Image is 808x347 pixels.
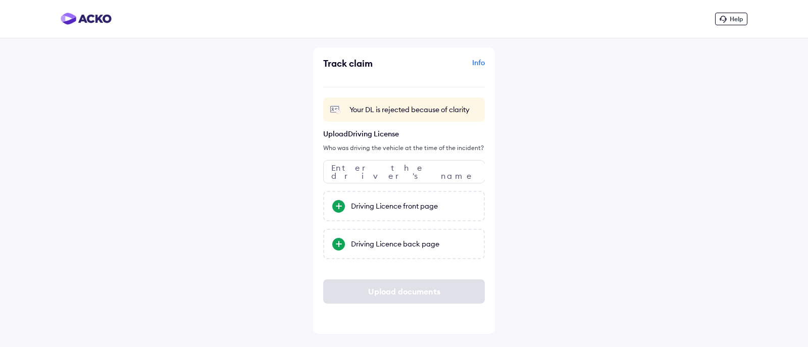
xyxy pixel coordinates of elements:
[730,15,743,23] span: Help
[323,58,401,69] div: Track claim
[323,143,485,153] div: Who was driving the vehicle at the time of the incident?
[351,239,476,249] div: Driving Licence back page
[407,58,485,77] div: Info
[351,201,476,211] div: Driving Licence front page
[349,105,479,115] div: Your DL is rejected because of clarity
[61,13,112,25] img: horizontal-gradient.png
[323,129,485,138] p: Upload Driving License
